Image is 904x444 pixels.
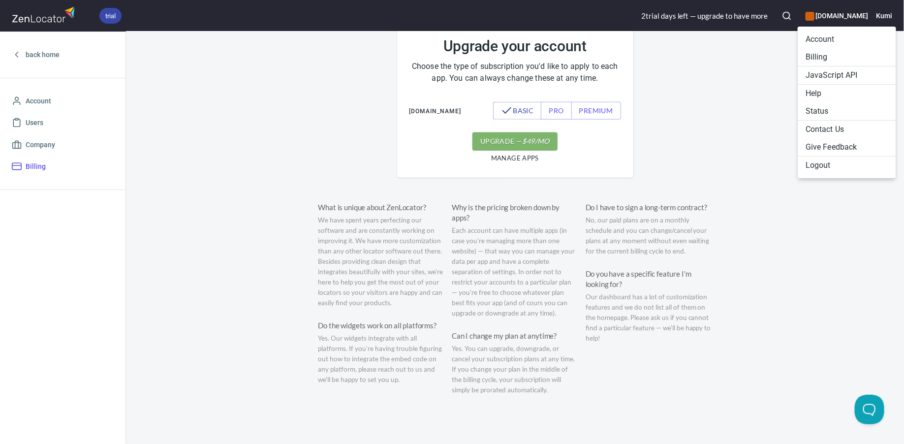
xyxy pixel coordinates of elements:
li: Contact Us [798,121,896,138]
li: Logout [798,157,896,174]
a: Status [798,102,896,120]
li: Account [798,31,896,48]
a: JavaScript API [798,66,896,84]
li: Billing [798,48,896,66]
li: Give Feedback [798,138,896,156]
a: Help [798,85,896,102]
